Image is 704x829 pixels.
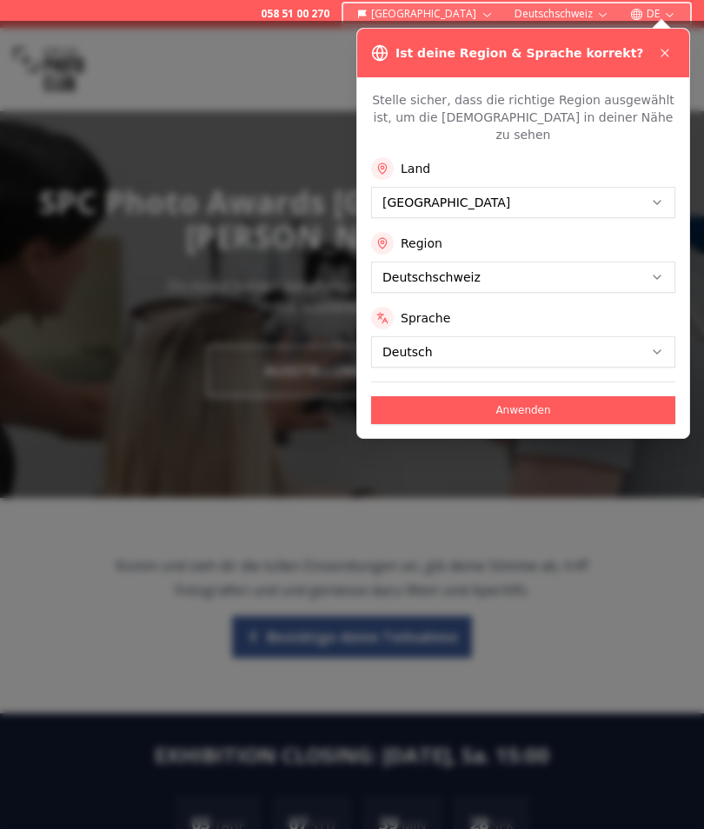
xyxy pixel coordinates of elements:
[401,309,450,327] label: Sprache
[371,396,675,424] button: Anwenden
[350,3,501,24] button: [GEOGRAPHIC_DATA]
[395,44,643,62] h3: Ist deine Region & Sprache korrekt?
[508,3,616,24] button: Deutschschweiz
[401,160,430,177] label: Land
[623,3,683,24] button: DE
[401,235,442,252] label: Region
[371,91,675,143] p: Stelle sicher, dass die richtige Region ausgewählt ist, um die [DEMOGRAPHIC_DATA] in deiner Nähe ...
[261,7,329,21] a: 058 51 00 270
